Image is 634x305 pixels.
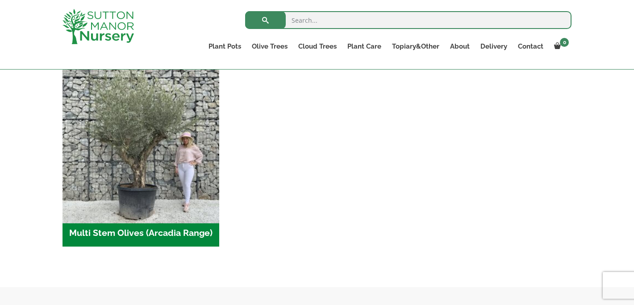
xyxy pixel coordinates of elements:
[475,40,513,53] a: Delivery
[387,40,445,53] a: Topiary&Other
[63,219,219,247] h2: Multi Stem Olives (Arcadia Range)
[513,40,549,53] a: Contact
[63,63,219,247] a: Visit product category Multi Stem Olives (Arcadia Range)
[560,38,569,47] span: 0
[63,9,134,44] img: logo
[246,40,293,53] a: Olive Trees
[58,59,223,223] img: Multi Stem Olives (Arcadia Range)
[549,40,571,53] a: 0
[245,11,571,29] input: Search...
[203,40,246,53] a: Plant Pots
[445,40,475,53] a: About
[342,40,387,53] a: Plant Care
[293,40,342,53] a: Cloud Trees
